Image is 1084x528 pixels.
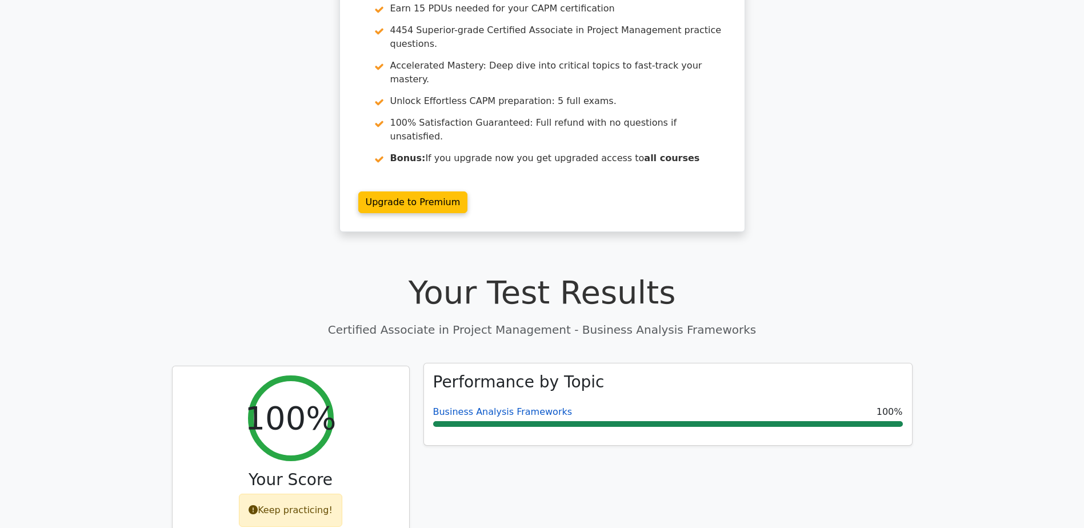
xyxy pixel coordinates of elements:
p: Certified Associate in Project Management - Business Analysis Frameworks [172,321,913,338]
span: 100% [877,405,903,419]
a: Business Analysis Frameworks [433,406,573,417]
a: Upgrade to Premium [358,191,468,213]
div: Keep practicing! [239,494,342,527]
h2: 100% [245,399,336,437]
h3: Performance by Topic [433,373,605,392]
h3: Your Score [182,470,400,490]
h1: Your Test Results [172,273,913,311]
